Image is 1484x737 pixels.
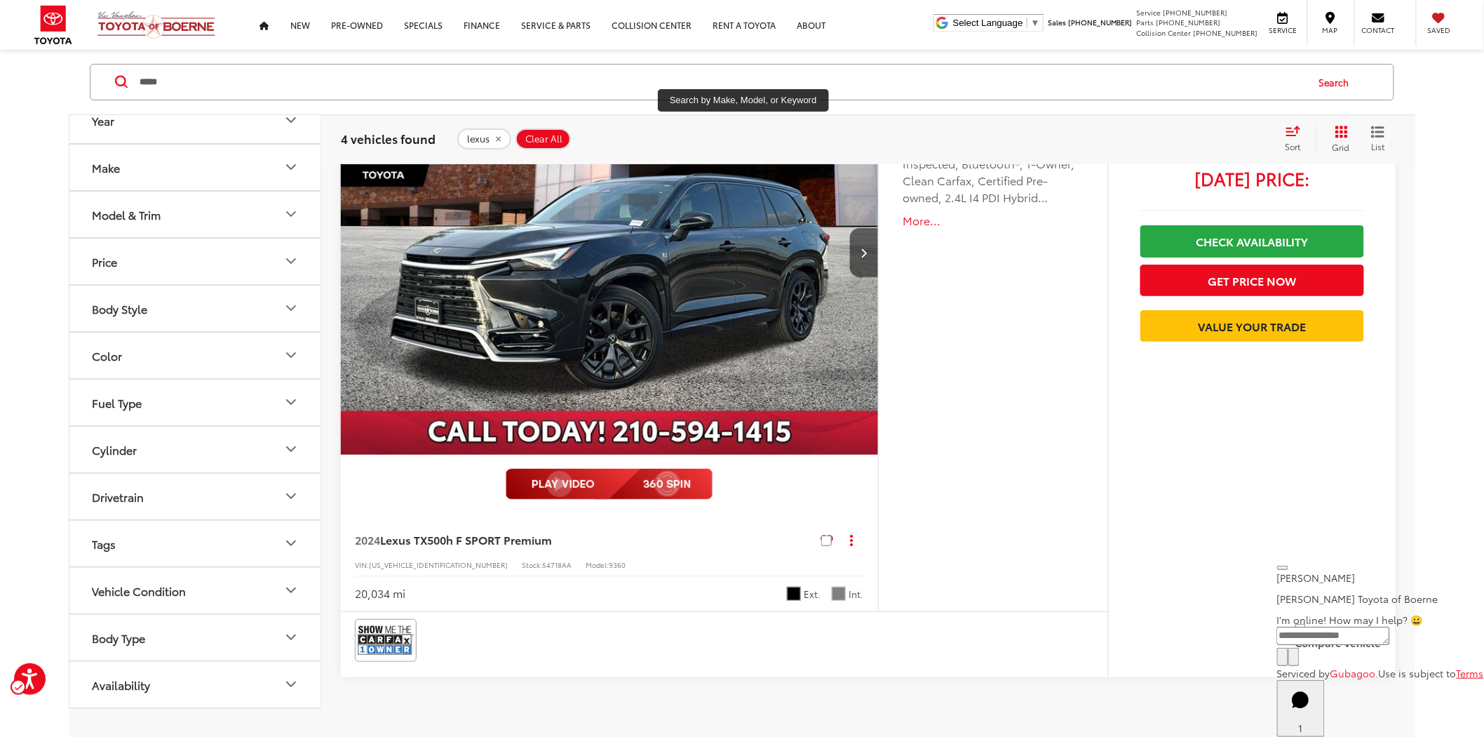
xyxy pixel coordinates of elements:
[821,533,834,547] label: Save this vehicle
[92,678,150,691] div: Availability
[1362,25,1395,35] span: Contact
[92,537,116,550] div: Tags
[1315,25,1346,35] span: Map
[340,51,879,456] img: 2024 Lexus TX 500h F SPORT Premium
[1140,171,1364,185] span: [DATE] Price:
[69,333,322,378] button: ColorColor
[283,206,299,223] div: Model & Trim
[1277,666,1330,680] span: Serviced by
[92,349,122,362] div: Color
[1277,566,1288,570] button: Close
[609,559,626,570] span: 9360
[369,559,508,570] span: [US_VEHICLE_IDENTIFICATION_NUMBER]
[380,531,427,547] span: Lexus TX
[1279,125,1396,153] div: Page Menu
[69,380,322,425] button: Fuel TypeFuel Type
[506,469,713,500] img: full motion video
[1048,17,1066,27] span: Sales
[1333,141,1350,153] span: Grid
[97,11,216,39] img: Vic Vaughan Toyota of Boerne Boerne, TX
[1068,17,1133,27] span: [PHONE_NUMBER]
[355,585,405,602] div: 20,034 mi
[427,531,552,547] span: 500h F SPORT Premium
[1379,666,1457,680] span: Use is subject to
[358,622,414,659] img: View CARFAX report
[1163,7,1228,18] span: [PHONE_NUMBER]
[69,662,322,708] button: AvailabilityAvailability
[839,528,864,552] button: Actions
[69,427,322,472] button: CylinderCylinder
[821,536,832,546] input: Save this vehicle
[340,51,879,454] div: 2024 Lexus TX 500h F SPORT Premium 0
[1137,7,1161,18] span: Service
[92,631,145,644] div: Body Type
[1279,125,1316,153] div: Submenu
[1156,17,1221,27] span: [PHONE_NUMBER]
[1299,721,1303,735] span: 1
[283,489,299,505] div: Drivetrain
[92,302,147,315] div: Body Style
[1306,65,1370,100] button: Search
[92,114,114,127] div: Year
[1277,613,1423,627] span: I'm online! How may I help? 😀
[1277,680,1325,737] button: Toggle Chat Window
[1194,27,1258,38] span: [PHONE_NUMBER]
[1137,17,1154,27] span: Parts
[1316,125,1361,153] button: Grid View
[1277,557,1484,680] div: Close[PERSON_NAME][PERSON_NAME] Toyota of BoerneI'm online! How may I help? 😀Type your messageCha...
[832,587,846,601] span: Birch
[1288,648,1300,666] button: Send Message
[92,490,144,503] div: Drivetrain
[936,16,949,29] img: Unlabelled
[283,583,299,599] div: Vehicle Condition
[1140,265,1364,296] button: Get Price Now
[1330,666,1379,680] a: Gubagoo.
[92,443,137,456] div: Cylinder
[850,228,878,277] button: Next image
[69,192,322,237] button: Model & TrimModel & Trim
[92,584,186,597] div: Vehicle Condition
[283,159,299,176] div: Make
[1027,18,1027,28] span: ​
[69,615,322,660] button: Body TypeBody Type
[1277,571,1484,585] p: [PERSON_NAME]
[903,213,1084,229] button: More...
[515,128,571,150] button: Clear All
[1277,592,1484,606] p: [PERSON_NAME] Toyota of Boerne
[457,128,511,150] button: remove lexus
[138,65,1306,99] input: Search by Make, Model, or Keyword
[283,253,299,270] div: Price
[283,630,299,646] div: Body Type
[586,559,609,570] span: Model:
[283,112,299,129] div: Year
[1279,125,1316,153] button: Select sort value
[283,300,299,317] div: Body Style
[92,208,161,221] div: Model & Trim
[953,18,1023,28] span: Select Language
[1277,627,1390,645] textarea: Type your message
[1277,648,1288,666] button: Chat with SMS
[355,559,369,570] span: VIN:
[69,568,322,613] button: Vehicle ConditionVehicle Condition
[850,534,853,545] span: dropdown dots
[467,133,490,145] span: lexus
[1316,125,1396,153] div: Submenu
[1361,125,1396,153] button: List View
[92,396,142,409] div: Fuel Type
[355,532,816,547] a: 2024Lexus TX500h F SPORT Premium
[355,619,417,662] a: 0eM4swb AbfI rH6GWRH555M8Z3dl64jX464M RNuJ a818hB9FFZzfvsKgaBnE3mZ7bZ 9loDnNnYGRghi xwctsaq2cReV2c
[283,677,299,693] div: Availability
[1137,27,1192,38] span: Collision Center
[283,347,299,364] div: Color
[1031,18,1040,28] span: ▼
[1140,310,1364,342] a: Value Your Trade
[522,559,542,570] span: Stock:
[1371,140,1385,152] span: List
[340,51,879,454] a: 2024 Lexus TX 500h F SPORT Premium2024 Lexus TX 500h F SPORT Premium2024 Lexus TX 500h F SPORT Pr...
[69,98,322,143] button: YearYear
[542,559,572,570] span: 54718AA
[1277,571,1484,606] div: [PERSON_NAME][PERSON_NAME] Toyota of Boerne
[69,286,322,331] button: Body StyleBody Style
[1286,140,1301,152] span: Sort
